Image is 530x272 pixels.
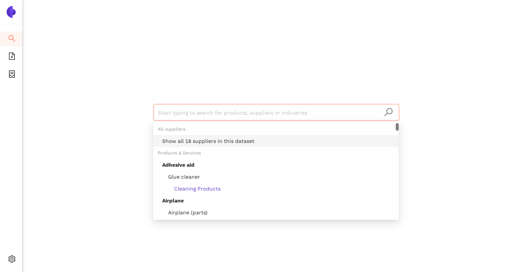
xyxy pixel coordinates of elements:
[153,147,399,159] div: Products & Services
[162,137,394,145] div: Show all 18 suppliers in this dataset
[162,198,184,204] span: Airplane
[8,253,16,268] span: setting
[153,135,399,147] div: Show all 18 suppliers in this dataset
[8,68,16,83] span: container
[153,123,399,135] div: All suppliers
[5,6,17,18] img: Logo
[8,50,16,65] span: file-add
[8,32,16,47] span: search
[384,108,393,117] span: search
[162,209,208,215] span: Airplane (parts)
[162,186,221,192] span: Cleaning Products
[162,174,200,180] span: Glue cleaner
[162,162,195,168] span: Adhesive aid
